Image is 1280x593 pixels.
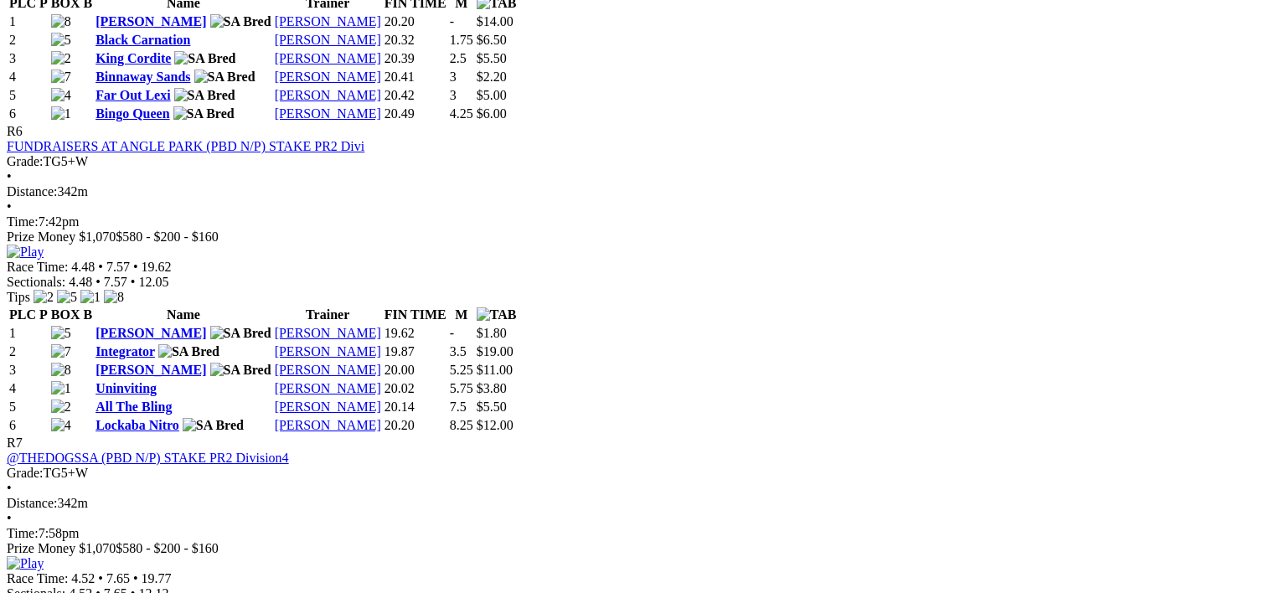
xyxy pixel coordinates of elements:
[477,363,513,377] span: $11.00
[275,381,381,395] a: [PERSON_NAME]
[477,326,507,340] span: $1.80
[8,32,49,49] td: 2
[8,13,49,30] td: 1
[8,399,49,415] td: 5
[7,245,44,260] img: Play
[51,381,71,396] img: 1
[158,344,219,359] img: SA Bred
[450,33,473,47] text: 1.75
[384,417,447,434] td: 20.20
[95,51,171,65] a: King Cordite
[7,541,1261,556] div: Prize Money $1,070
[275,106,381,121] a: [PERSON_NAME]
[7,199,12,214] span: •
[384,13,447,30] td: 20.20
[39,307,48,322] span: P
[95,400,172,414] a: All The Bling
[384,32,447,49] td: 20.32
[106,571,130,585] span: 7.65
[384,106,447,122] td: 20.49
[274,307,382,323] th: Trainer
[69,275,92,289] span: 4.48
[95,33,190,47] a: Black Carnation
[275,70,381,84] a: [PERSON_NAME]
[384,362,447,379] td: 20.00
[477,344,514,358] span: $19.00
[450,363,473,377] text: 5.25
[133,260,138,274] span: •
[95,363,206,377] a: [PERSON_NAME]
[384,307,447,323] th: FIN TIME
[7,260,68,274] span: Race Time:
[7,229,1261,245] div: Prize Money $1,070
[477,418,514,432] span: $12.00
[7,481,12,495] span: •
[477,307,517,322] img: TAB
[275,418,381,432] a: [PERSON_NAME]
[384,50,447,67] td: 20.39
[477,33,507,47] span: $6.50
[477,70,507,84] span: $2.20
[275,326,381,340] a: [PERSON_NAME]
[384,380,447,397] td: 20.02
[51,51,71,66] img: 2
[275,14,381,28] a: [PERSON_NAME]
[8,87,49,104] td: 5
[7,511,12,525] span: •
[450,106,473,121] text: 4.25
[7,496,1261,511] div: 342m
[95,88,170,102] a: Far Out Lexi
[7,214,1261,229] div: 7:42pm
[116,229,219,244] span: $580 - $200 - $160
[450,418,473,432] text: 8.25
[7,124,23,138] span: R6
[95,381,157,395] a: Uninviting
[34,290,54,305] img: 2
[133,571,138,585] span: •
[98,571,103,585] span: •
[210,14,271,29] img: SA Bred
[384,343,447,360] td: 19.87
[95,344,155,358] a: Integrator
[51,33,71,48] img: 5
[183,418,244,433] img: SA Bred
[477,106,507,121] span: $6.00
[51,70,71,85] img: 7
[174,51,235,66] img: SA Bred
[7,214,39,229] span: Time:
[275,344,381,358] a: [PERSON_NAME]
[8,50,49,67] td: 3
[450,326,454,340] text: -
[8,417,49,434] td: 6
[71,571,95,585] span: 4.52
[95,70,190,84] a: Binnaway Sands
[95,307,272,323] th: Name
[95,14,206,28] a: [PERSON_NAME]
[7,154,1261,169] div: TG5+W
[7,526,1261,541] div: 7:58pm
[450,51,467,65] text: 2.5
[275,33,381,47] a: [PERSON_NAME]
[8,106,49,122] td: 6
[384,399,447,415] td: 20.14
[194,70,255,85] img: SA Bred
[7,451,289,465] a: @THEDOGSSA (PBD N/P) STAKE PR2 Division4
[7,436,23,450] span: R7
[104,275,127,289] span: 7.57
[477,51,507,65] span: $5.50
[7,496,57,510] span: Distance:
[7,139,364,153] a: FUNDRAISERS AT ANGLE PARK (PBD N/P) STAKE PR2 Divi
[51,88,71,103] img: 4
[450,400,467,414] text: 7.5
[8,380,49,397] td: 4
[275,88,381,102] a: [PERSON_NAME]
[477,14,514,28] span: $14.00
[7,466,44,480] span: Grade:
[477,88,507,102] span: $5.00
[7,556,44,571] img: Play
[95,326,206,340] a: [PERSON_NAME]
[131,275,136,289] span: •
[275,400,381,414] a: [PERSON_NAME]
[8,69,49,85] td: 4
[7,154,44,168] span: Grade:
